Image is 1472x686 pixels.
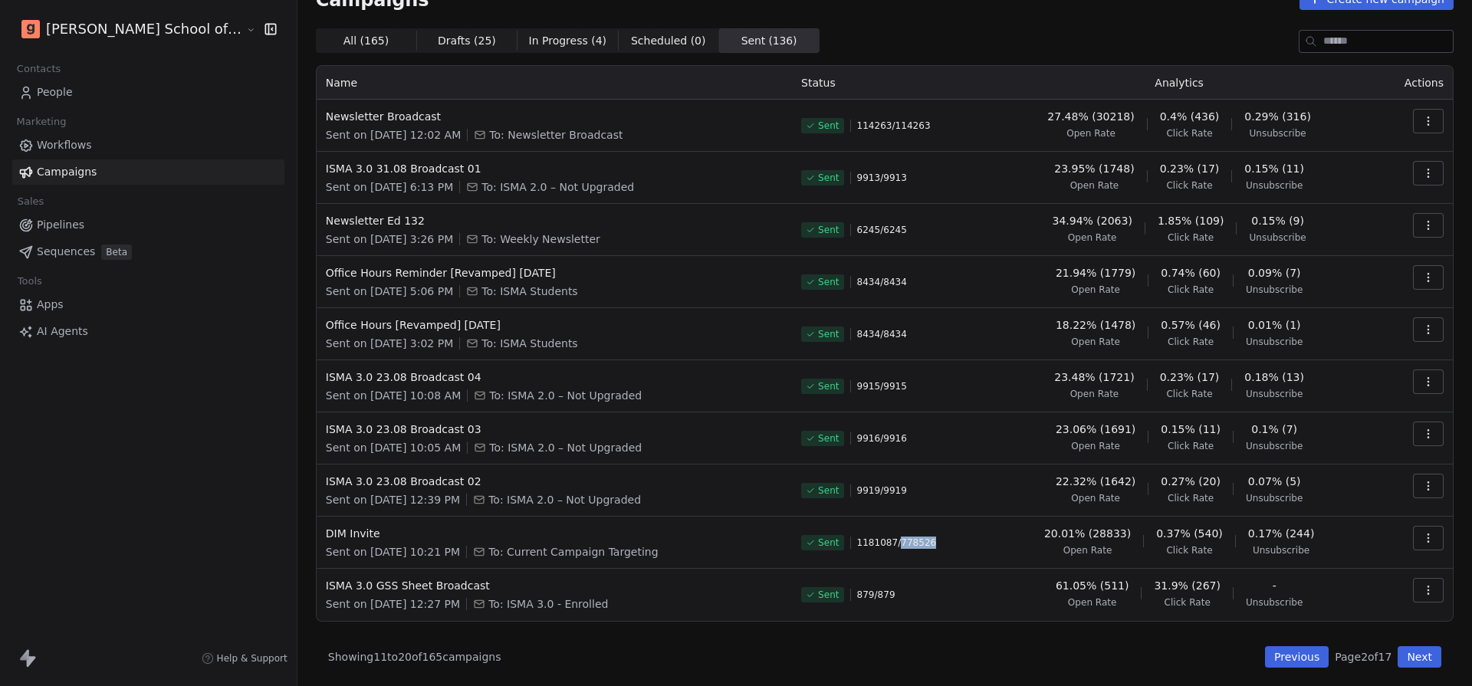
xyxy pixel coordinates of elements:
span: Sales [11,190,51,213]
span: Sent on [DATE] 12:02 AM [326,127,461,143]
span: Sent on [DATE] 3:26 PM [326,231,453,247]
span: Open Rate [1070,388,1119,400]
span: 879 / 879 [857,589,895,601]
span: 22.32% (1642) [1056,474,1135,489]
span: Sent [818,224,839,236]
span: 0.74% (60) [1161,265,1221,281]
a: SequencesBeta [12,239,284,264]
span: To: ISMA 2.0 – Not Upgraded [489,440,642,455]
span: To: Current Campaign Targeting [488,544,658,560]
span: [PERSON_NAME] School of Finance LLP [46,19,242,39]
span: ISMA 3.0 GSS Sheet Broadcast [326,578,783,593]
span: 23.06% (1691) [1056,422,1135,437]
span: 0.07% (5) [1248,474,1301,489]
a: Help & Support [202,652,287,665]
span: Sequences [37,244,95,260]
span: 34.94% (2063) [1052,213,1132,228]
span: To: ISMA 2.0 – Not Upgraded [488,492,641,507]
span: 0.23% (17) [1160,161,1220,176]
span: 8434 / 8434 [857,328,907,340]
span: 18.22% (1478) [1056,317,1135,333]
span: 1181087 / 778526 [857,537,937,549]
span: Open Rate [1070,179,1119,192]
span: Open Rate [1071,284,1120,296]
span: In Progress ( 4 ) [529,33,607,49]
span: Sent [818,484,839,497]
span: 6245 / 6245 [857,224,907,236]
span: ISMA 3.0 23.08 Broadcast 04 [326,369,783,385]
span: ISMA 3.0 23.08 Broadcast 02 [326,474,783,489]
a: AI Agents [12,319,284,344]
span: To: ISMA 2.0 – Not Upgraded [481,179,634,195]
span: 0.57% (46) [1161,317,1221,333]
span: Click Rate [1166,127,1212,139]
span: Contacts [10,57,67,80]
span: Newsletter Ed 132 [326,213,783,228]
span: Sent on [DATE] 12:39 PM [326,492,460,507]
span: Office Hours [Revamped] [DATE] [326,317,783,333]
a: Campaigns [12,159,284,185]
span: 0.09% (7) [1248,265,1301,281]
span: Tools [11,270,48,293]
span: Click Rate [1165,596,1211,609]
span: DIM Invite [326,526,783,541]
span: 9913 / 9913 [857,172,907,184]
span: Unsubscribe [1246,492,1303,504]
span: Open Rate [1071,440,1120,452]
span: Unsubscribe [1249,231,1306,244]
span: Marketing [10,110,73,133]
span: Unsubscribe [1249,127,1306,139]
span: Unsubscribe [1246,388,1303,400]
span: 8434 / 8434 [857,276,907,288]
span: To: ISMA 3.0 - Enrolled [488,596,608,612]
span: 20.01% (28833) [1044,526,1131,541]
span: Newsletter Broadcast [326,109,783,124]
span: 0.27% (20) [1161,474,1221,489]
span: 27.48% (30218) [1047,109,1134,124]
span: To: ISMA 2.0 – Not Upgraded [489,388,642,403]
span: 0.23% (17) [1160,369,1220,385]
span: 9919 / 9919 [857,484,907,497]
span: Sent on [DATE] 10:05 AM [326,440,461,455]
span: Click Rate [1168,440,1214,452]
span: All ( 165 ) [343,33,389,49]
span: 0.29% (316) [1244,109,1311,124]
span: Unsubscribe [1246,179,1303,192]
span: Scheduled ( 0 ) [631,33,706,49]
a: People [12,80,284,105]
span: Showing 11 to 20 of 165 campaigns [328,649,501,665]
span: 0.4% (436) [1160,109,1220,124]
span: 0.17% (244) [1248,526,1315,541]
span: 1.85% (109) [1158,213,1224,228]
span: Sent [818,276,839,288]
span: 0.37% (540) [1156,526,1223,541]
span: Sent [818,380,839,392]
span: Sent on [DATE] 10:21 PM [326,544,460,560]
span: To: ISMA Students [481,336,577,351]
span: 61.05% (511) [1056,578,1129,593]
span: Click Rate [1168,284,1214,296]
span: Sent on [DATE] 12:27 PM [326,596,460,612]
button: [PERSON_NAME] School of Finance LLP [18,16,235,42]
span: Click Rate [1168,336,1214,348]
span: Open Rate [1071,336,1120,348]
span: Campaigns [37,164,97,180]
th: Name [317,66,792,100]
span: Pipelines [37,217,84,233]
span: Sent on [DATE] 6:13 PM [326,179,453,195]
span: Click Rate [1168,231,1214,244]
span: Page 2 of 17 [1335,649,1391,665]
span: People [37,84,73,100]
button: Next [1398,646,1441,668]
span: Sent [818,328,839,340]
span: 0.18% (13) [1244,369,1304,385]
span: Sent on [DATE] 3:02 PM [326,336,453,351]
span: Unsubscribe [1253,544,1309,556]
span: Sent on [DATE] 10:08 AM [326,388,461,403]
span: Open Rate [1068,596,1117,609]
span: 31.9% (267) [1154,578,1221,593]
span: Click Rate [1166,179,1212,192]
span: 0.15% (9) [1251,213,1304,228]
a: Workflows [12,133,284,158]
span: Open Rate [1066,127,1115,139]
